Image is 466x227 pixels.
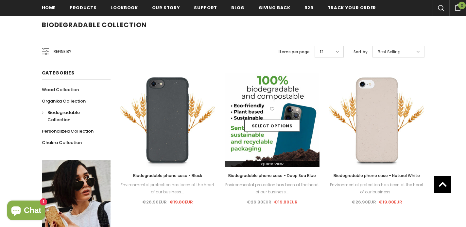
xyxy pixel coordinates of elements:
span: €26.90EUR [247,199,271,205]
div: Environmental protection has been at the heart of our business... [120,181,215,196]
span: Products [70,5,96,11]
span: 0 [458,2,466,9]
span: Biodegradable Collection [42,20,147,29]
span: Organika Collection [42,98,86,104]
span: €26.90EUR [352,199,376,205]
span: €26.90EUR [142,199,167,205]
span: Biodegradable phone case - Deep Sea Blue [228,173,316,178]
span: Track your order [328,5,376,11]
span: support [194,5,217,11]
a: Wood Collection [42,84,79,95]
a: Personalized Collection [42,125,94,137]
span: Biodegradable phone case - Black [133,173,202,178]
span: Biodegradable Collection [47,109,80,123]
span: B2B [304,5,314,11]
label: Sort by [354,49,368,55]
span: Home [42,5,56,11]
a: Quick View [225,161,319,167]
a: Organika Collection [42,95,86,107]
span: Chakra Collection [42,139,82,146]
div: Environmental protection has been at the heart of our business... [225,181,319,196]
span: Lookbook [111,5,138,11]
span: Biodegradable phone case - Natural White [334,173,420,178]
span: Best Selling [378,49,401,55]
span: €19.80EUR [274,199,298,205]
img: Biodegradable phone case - Deep Sea Blue [225,73,319,167]
span: 12 [320,49,323,55]
a: Chakra Collection [42,137,82,148]
a: Biodegradable phone case - Deep Sea Blue [225,172,319,179]
span: Categories [42,70,75,76]
span: €19.80EUR [169,199,193,205]
inbox-online-store-chat: Shopify online store chat [5,201,47,222]
a: Select options [244,120,300,132]
span: €19.80EUR [379,199,402,205]
a: Biodegradable phone case - Natural White [329,172,424,179]
span: Our Story [152,5,180,11]
span: Refine by [54,48,71,55]
a: Biodegradable phone case - Black [120,172,215,179]
a: 0 [449,3,466,11]
span: Wood Collection [42,87,79,93]
span: Personalized Collection [42,128,94,134]
span: Blog [231,5,245,11]
div: Environmental protection has been at the heart of our business... [329,181,424,196]
span: Giving back [259,5,290,11]
span: Quick View [261,161,284,167]
label: Items per page [279,49,310,55]
a: Biodegradable Collection [42,107,103,125]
